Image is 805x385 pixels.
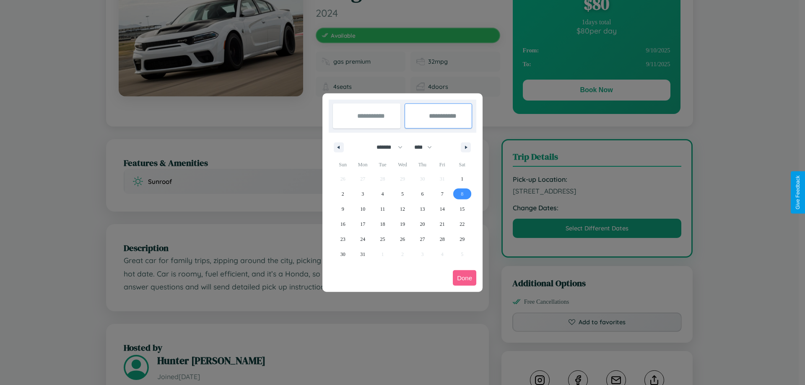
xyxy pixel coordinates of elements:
button: 5 [392,186,412,202]
span: 22 [460,217,465,232]
button: 15 [452,202,472,217]
span: 10 [360,202,365,217]
button: 27 [413,232,432,247]
button: 14 [432,202,452,217]
span: 9 [342,202,344,217]
button: 11 [373,202,392,217]
button: Done [453,270,476,286]
button: 26 [392,232,412,247]
button: 30 [333,247,353,262]
span: 11 [380,202,385,217]
button: 4 [373,186,392,202]
span: Mon [353,158,372,171]
span: Sun [333,158,353,171]
button: 25 [373,232,392,247]
button: 29 [452,232,472,247]
button: 10 [353,202,372,217]
span: 18 [380,217,385,232]
span: 2 [342,186,344,202]
span: 19 [400,217,405,232]
span: 3 [361,186,364,202]
span: 29 [460,232,465,247]
button: 16 [333,217,353,232]
div: Give Feedback [795,176,801,209]
span: Fri [432,158,452,171]
span: 24 [360,232,365,247]
span: 1 [461,171,463,186]
button: 21 [432,217,452,232]
span: 6 [421,186,423,202]
span: Thu [413,158,432,171]
span: 15 [460,202,465,217]
span: 28 [440,232,445,247]
span: 12 [400,202,405,217]
button: 31 [353,247,372,262]
span: 27 [420,232,425,247]
button: 24 [353,232,372,247]
button: 13 [413,202,432,217]
button: 23 [333,232,353,247]
span: 26 [400,232,405,247]
span: 16 [340,217,345,232]
span: Wed [392,158,412,171]
button: 22 [452,217,472,232]
span: 25 [380,232,385,247]
span: 5 [401,186,404,202]
span: 21 [440,217,445,232]
span: Sat [452,158,472,171]
button: 12 [392,202,412,217]
button: 6 [413,186,432,202]
button: 1 [452,171,472,186]
span: 4 [382,186,384,202]
button: 9 [333,202,353,217]
span: 20 [420,217,425,232]
button: 19 [392,217,412,232]
span: 17 [360,217,365,232]
span: 13 [420,202,425,217]
span: 14 [440,202,445,217]
span: 8 [461,186,463,202]
span: Tue [373,158,392,171]
span: 31 [360,247,365,262]
button: 7 [432,186,452,202]
button: 3 [353,186,372,202]
button: 8 [452,186,472,202]
span: 7 [441,186,444,202]
button: 28 [432,232,452,247]
span: 23 [340,232,345,247]
button: 18 [373,217,392,232]
span: 30 [340,247,345,262]
button: 20 [413,217,432,232]
button: 2 [333,186,353,202]
button: 17 [353,217,372,232]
